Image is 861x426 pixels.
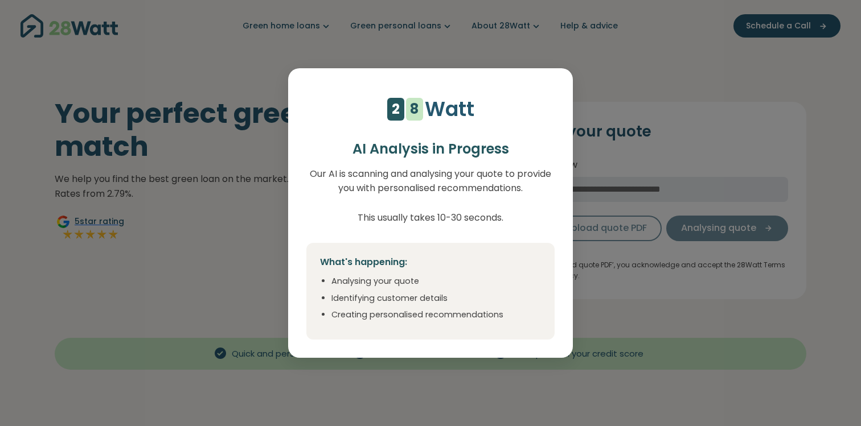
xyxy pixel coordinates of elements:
[320,257,541,268] h4: What's happening:
[306,141,555,158] h2: AI Analysis in Progress
[331,275,541,288] li: Analysing your quote
[425,93,474,125] p: Watt
[306,167,555,225] p: Our AI is scanning and analysing your quote to provide you with personalised recommendations. Thi...
[410,98,419,121] div: 8
[331,309,541,321] li: Creating personalised recommendations
[331,292,541,305] li: Identifying customer details
[392,98,400,121] div: 2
